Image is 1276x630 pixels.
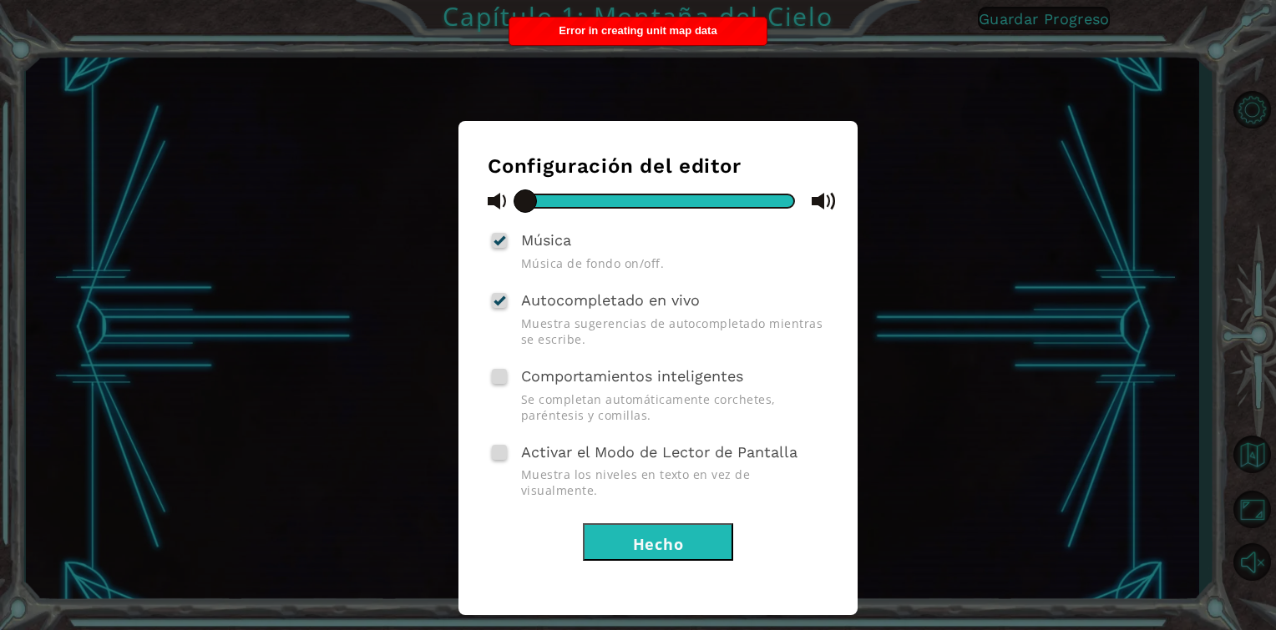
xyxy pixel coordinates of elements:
[521,231,571,249] span: Música
[521,466,828,498] span: Muestra los niveles en texto en vez de visualmente.
[521,291,700,309] span: Autocompletado en vivo
[521,443,797,461] span: Activar el Modo de Lector de Pantalla
[521,255,828,271] span: Música de fondo on/off.
[521,367,743,385] span: Comportamientos inteligentes
[583,523,733,561] button: Hecho
[559,24,716,37] span: Error in creating unit map data
[521,391,828,423] span: Se completan automáticamente corchetes, paréntesis y comillas.
[521,315,828,347] span: Muestra sugerencias de autocompletado mientras se escribe.
[488,154,828,178] h3: Configuración del editor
